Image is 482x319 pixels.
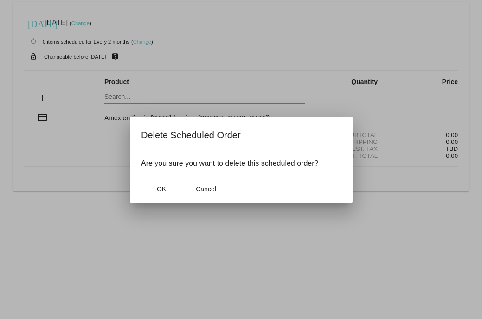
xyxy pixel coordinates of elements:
[141,128,341,143] h2: Delete Scheduled Order
[196,185,216,193] span: Cancel
[186,181,226,197] button: Close dialog
[156,185,166,193] span: OK
[141,159,341,168] p: Are you sure you want to delete this scheduled order?
[141,181,182,197] button: Close dialog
